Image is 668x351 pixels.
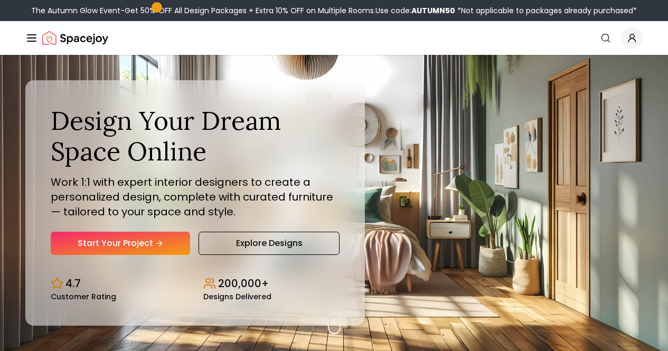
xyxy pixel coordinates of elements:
h1: Design Your Dream Space Online [51,106,340,166]
small: Customer Rating [51,293,116,300]
span: *Not applicable to packages already purchased* [455,5,637,16]
p: 200,000+ [218,276,269,291]
a: Spacejoy [42,27,108,49]
nav: Global [25,21,643,55]
small: Designs Delivered [203,293,271,300]
p: 4.7 [65,276,81,291]
div: Design stats [51,268,340,300]
span: Use code: [375,5,455,16]
img: Spacejoy Logo [42,27,108,49]
a: Start Your Project [51,232,190,255]
a: Explore Designs [199,232,339,255]
b: AUTUMN50 [411,5,455,16]
p: Work 1:1 with expert interior designers to create a personalized design, complete with curated fu... [51,175,340,219]
div: The Autumn Glow Event-Get 50% OFF All Design Packages + Extra 10% OFF on Multiple Rooms. [31,5,637,16]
